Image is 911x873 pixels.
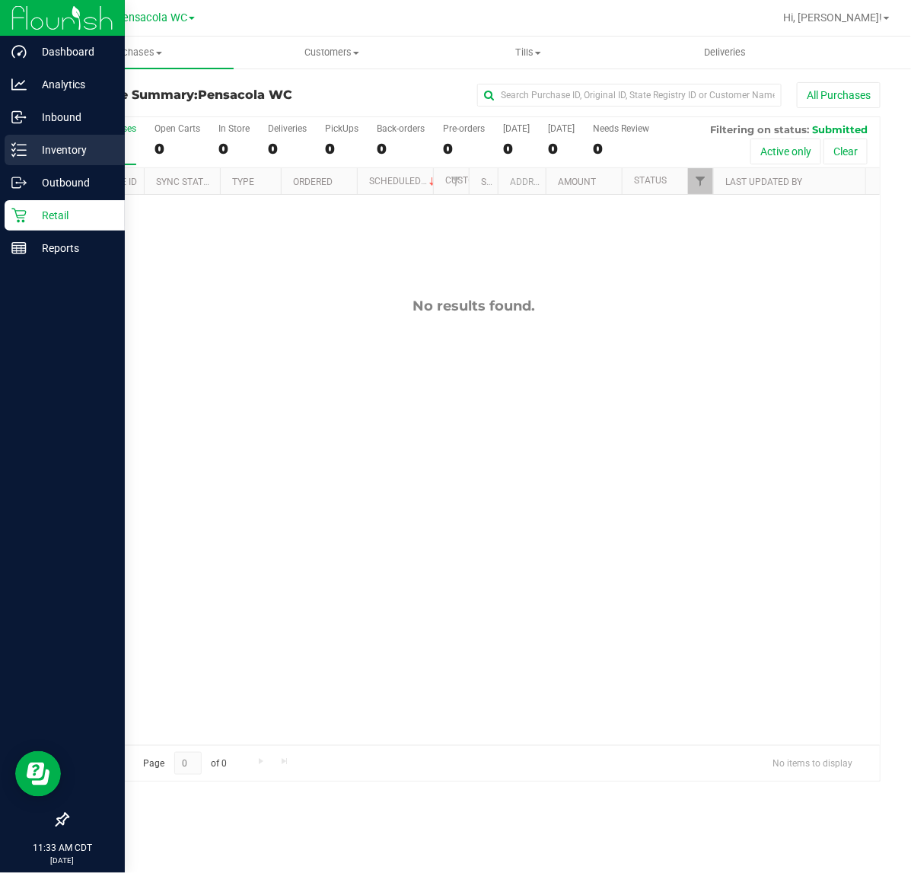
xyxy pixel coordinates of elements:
th: Address [498,168,546,195]
span: Pensacola WC [116,11,187,24]
span: Filtering on status: [710,123,809,135]
a: Filter [688,168,713,194]
div: 0 [154,140,200,158]
div: No results found. [68,298,880,314]
span: Tills [431,46,626,59]
inline-svg: Reports [11,241,27,256]
p: Retail [27,206,118,225]
div: 0 [503,140,530,158]
inline-svg: Dashboard [11,44,27,59]
p: 11:33 AM CDT [7,841,118,855]
a: Filter [444,168,469,194]
div: Back-orders [377,123,425,134]
span: Deliveries [683,46,766,59]
button: All Purchases [797,82,881,108]
div: Deliveries [268,123,307,134]
input: Search Purchase ID, Original ID, State Registry ID or Customer Name... [477,84,782,107]
span: No items to display [760,752,865,775]
p: Inventory [27,141,118,159]
p: Analytics [27,75,118,94]
div: 0 [218,140,250,158]
div: 0 [325,140,358,158]
div: 0 [268,140,307,158]
div: [DATE] [548,123,575,134]
p: [DATE] [7,855,118,866]
a: Ordered [293,177,333,187]
span: Customers [234,46,430,59]
div: Pre-orders [443,123,485,134]
inline-svg: Retail [11,208,27,223]
inline-svg: Inbound [11,110,27,125]
div: 0 [593,140,649,158]
p: Outbound [27,174,118,192]
div: PickUps [325,123,358,134]
inline-svg: Inventory [11,142,27,158]
a: Deliveries [627,37,824,69]
a: Customers [234,37,431,69]
p: Dashboard [27,43,118,61]
button: Active only [750,139,821,164]
span: Purchases [37,46,234,59]
a: Status [634,175,667,186]
a: Purchases [37,37,234,69]
a: Type [232,177,254,187]
div: In Store [218,123,250,134]
span: Submitted [812,123,868,135]
a: State Registry ID [482,177,562,187]
span: Hi, [PERSON_NAME]! [783,11,882,24]
button: Clear [823,139,868,164]
a: Last Updated By [725,177,802,187]
a: Tills [430,37,627,69]
div: 0 [548,140,575,158]
inline-svg: Analytics [11,77,27,92]
iframe: Resource center [15,751,61,797]
a: Sync Status [156,177,215,187]
div: 0 [377,140,425,158]
p: Inbound [27,108,118,126]
div: Needs Review [593,123,649,134]
a: Scheduled [369,176,438,186]
div: [DATE] [503,123,530,134]
div: 0 [443,140,485,158]
div: Open Carts [154,123,200,134]
span: Pensacola WC [198,88,292,102]
inline-svg: Outbound [11,175,27,190]
a: Amount [558,177,596,187]
h3: Purchase Summary: [67,88,338,102]
p: Reports [27,239,118,257]
span: Page of 0 [130,752,240,776]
